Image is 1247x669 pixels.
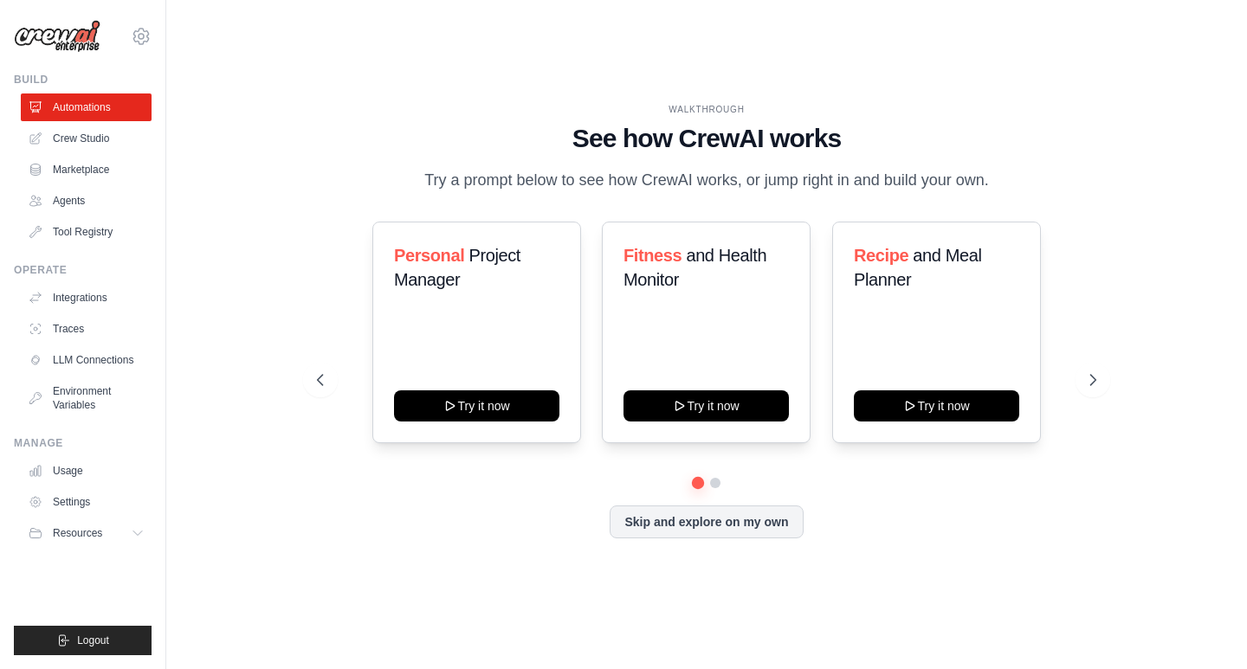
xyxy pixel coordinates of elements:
[21,156,152,183] a: Marketplace
[394,246,464,265] span: Personal
[53,526,102,540] span: Resources
[14,20,100,53] img: Logo
[854,246,981,289] span: and Meal Planner
[14,436,152,450] div: Manage
[21,218,152,246] a: Tool Registry
[21,488,152,516] a: Settings
[21,93,152,121] a: Automations
[317,123,1095,154] h1: See how CrewAI works
[14,263,152,277] div: Operate
[14,73,152,87] div: Build
[394,246,520,289] span: Project Manager
[21,457,152,485] a: Usage
[21,377,152,419] a: Environment Variables
[14,626,152,655] button: Logout
[623,390,789,421] button: Try it now
[394,390,559,421] button: Try it now
[317,103,1095,116] div: WALKTHROUGH
[623,246,766,289] span: and Health Monitor
[416,168,998,193] p: Try a prompt below to see how CrewAI works, or jump right in and build your own.
[21,187,152,215] a: Agents
[21,346,152,374] a: LLM Connections
[21,125,152,152] a: Crew Studio
[623,246,682,265] span: Fitness
[77,634,109,647] span: Logout
[21,519,152,547] button: Resources
[610,505,803,538] button: Skip and explore on my own
[854,390,1019,421] button: Try it now
[21,315,152,343] a: Traces
[21,284,152,312] a: Integrations
[854,246,908,265] span: Recipe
